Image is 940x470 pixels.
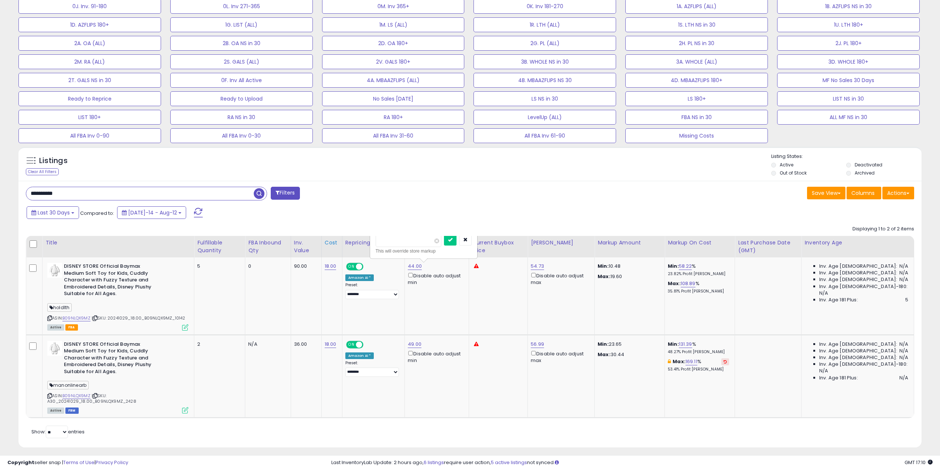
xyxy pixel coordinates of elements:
[474,36,616,51] button: 2G. PL (ALL)
[819,361,907,368] span: Inv. Age [DEMOGRAPHIC_DATA]-180:
[625,110,768,125] button: FBA NS in 30
[905,459,933,466] span: 2025-09-12 17:10 GMT
[170,110,313,125] button: RA NS in 30
[362,264,374,270] span: OFF
[47,381,89,389] span: manonlinearb
[474,54,616,69] button: 3B. WHOLE NS in 30
[322,128,465,143] button: All FBA Inv 31-60
[777,73,920,88] button: MF No Sales 30 Days
[819,290,828,297] span: N/A
[598,239,662,247] div: Markup Amount
[668,271,729,277] p: 23.82% Profit [PERSON_NAME]
[27,206,79,219] button: Last 30 Days
[598,263,609,270] strong: Min:
[819,354,897,361] span: Inv. Age [DEMOGRAPHIC_DATA]:
[294,263,316,270] div: 90.00
[625,17,768,32] button: 1S. LTH NS in 30
[819,297,858,303] span: Inv. Age 181 Plus:
[322,110,465,125] button: RA 180+
[65,324,78,331] span: FBA
[668,341,729,355] div: %
[322,54,465,69] button: 2V. GALS 180+
[804,239,911,247] div: Inventory Age
[598,341,609,348] strong: Min:
[96,459,128,466] a: Privacy Policy
[62,315,90,321] a: B09NLQX9MZ
[62,393,90,399] a: B09NLQX9MZ
[170,73,313,88] button: 0F. Inv All Active
[170,91,313,106] button: Ready to Upload
[63,459,95,466] a: Terms of Use
[347,341,356,348] span: ON
[819,270,897,276] span: Inv. Age [DEMOGRAPHIC_DATA]:
[47,263,188,329] div: ASIN:
[18,17,161,32] button: 1D. AZFLIPS 180+
[625,128,768,143] button: Missing Costs
[92,315,185,321] span: | SKU: 20241029_18.00_B09NLQX9MZ_10142
[271,187,300,200] button: Filters
[819,375,858,381] span: Inv. Age 181 Plus:
[679,263,692,270] a: 58.22
[294,341,316,348] div: 36.00
[738,239,798,254] div: Last Purchase Date (GMT)
[899,341,908,348] span: N/A
[668,263,729,277] div: %
[686,358,697,365] a: 169.11
[668,280,681,287] b: Max:
[47,408,64,414] span: All listings currently available for purchase on Amazon
[345,283,399,299] div: Preset:
[197,341,239,348] div: 2
[598,273,611,280] strong: Max:
[819,283,907,290] span: Inv. Age [DEMOGRAPHIC_DATA]-180:
[899,263,908,270] span: N/A
[679,341,692,348] a: 131.39
[668,239,732,247] div: Markup on Cost
[197,239,242,254] div: Fulfillable Quantity
[31,428,85,435] span: Show: entries
[47,303,72,312] span: holdlth
[248,341,285,348] div: N/A
[474,110,616,125] button: LevelUp (ALL)
[882,187,914,199] button: Actions
[819,348,897,354] span: Inv. Age [DEMOGRAPHIC_DATA]:
[408,271,463,286] div: Disable auto adjust min
[598,351,659,358] p: 30.44
[777,17,920,32] button: 1U. LTH 180+
[598,351,611,358] strong: Max:
[65,408,79,414] span: FBM
[128,209,177,216] span: [DATE]-14 - Aug-12
[64,341,154,377] b: DISNEY STORE Official Baymax Medium Soft Toy for Kids, Cuddly Character with Fuzzy Texture and Em...
[819,368,828,374] span: N/A
[424,459,444,466] a: 6 listings
[531,349,589,364] div: Disable auto adjust max
[345,352,374,359] div: Amazon AI *
[474,128,616,143] button: All FBA Inv 61-90
[18,73,161,88] button: 2T. GALS NS in 30
[598,273,659,280] p: 19.60
[855,170,875,176] label: Archived
[777,91,920,106] button: LIST NS in 30
[625,91,768,106] button: LS 180+
[474,17,616,32] button: 1R. LTH (ALL)
[851,189,875,197] span: Columns
[668,367,729,372] p: 53.41% Profit [PERSON_NAME]
[26,168,59,175] div: Clear All Filters
[322,73,465,88] button: 4A. MBAAZFLIPS (ALL)
[771,153,922,160] p: Listing States:
[668,263,679,270] b: Min:
[18,110,161,125] button: LIST 180+
[18,128,161,143] button: All FBA Inv 0-90
[625,73,768,88] button: 4D. MBAAZFLIPS 180+
[47,393,136,404] span: | SKU: A30_20241029_18.00_B09NLQX9MZ_2428
[197,263,239,270] div: 5
[64,263,154,299] b: DISNEY STORE Official Baymax Medium Soft Toy for Kids, Cuddly Character with Fuzzy Texture and Em...
[47,263,62,278] img: 31lL5gOXoRL._SL40_.jpg
[294,239,318,254] div: Inv. value
[45,239,191,247] div: Title
[598,263,659,270] p: 10.48
[325,263,336,270] a: 18.00
[474,91,616,106] button: LS NS in 30
[819,263,897,270] span: Inv. Age [DEMOGRAPHIC_DATA]:
[668,341,679,348] b: Min:
[668,349,729,355] p: 48.27% Profit [PERSON_NAME]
